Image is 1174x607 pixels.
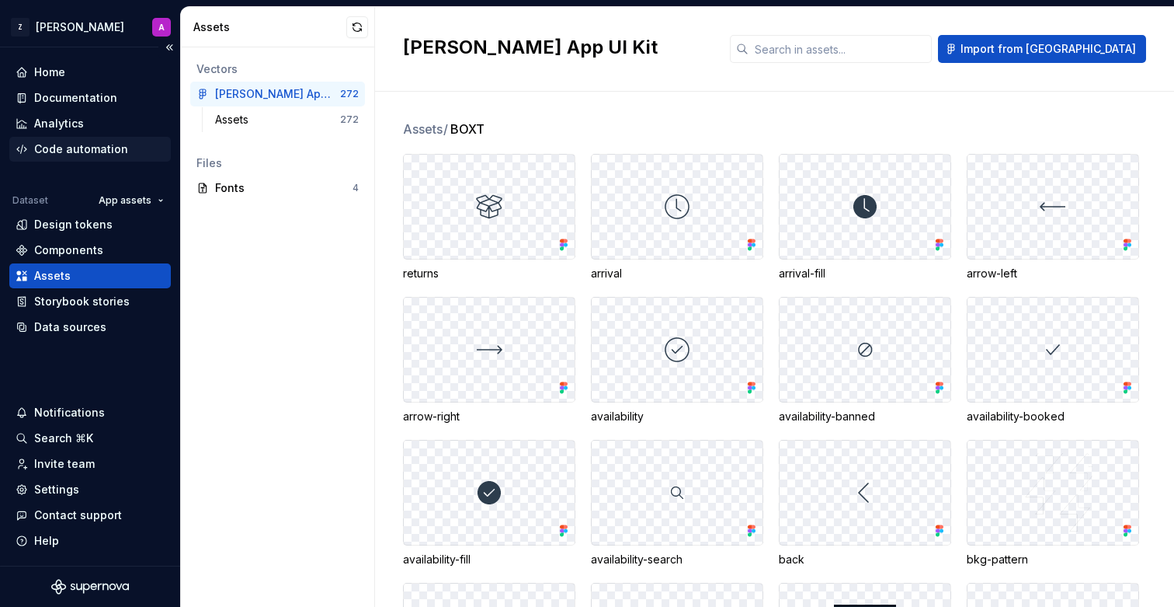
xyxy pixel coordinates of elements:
a: Invite team [9,452,171,476]
button: Help [9,529,171,553]
span: Import from [GEOGRAPHIC_DATA] [960,41,1136,57]
div: availability-search [591,552,763,567]
div: arrival [591,266,763,281]
div: arrow-left [967,266,1139,281]
div: 4 [353,182,359,194]
a: Storybook stories [9,289,171,314]
div: Assets [215,112,255,127]
a: Code automation [9,137,171,162]
div: Analytics [34,116,84,131]
a: Documentation [9,85,171,110]
div: Contact support [34,508,122,523]
div: Assets [34,268,71,284]
button: App assets [92,190,171,211]
div: Settings [34,482,79,497]
div: Notifications [34,405,105,420]
div: Data sources [34,319,106,335]
div: availability-booked [967,409,1139,424]
div: Home [34,65,65,80]
div: [PERSON_NAME] App UI Kit [215,86,331,102]
div: A [158,21,165,33]
div: Dataset [12,194,48,207]
div: 272 [340,113,359,126]
span: App assets [99,194,151,207]
button: Z[PERSON_NAME]A [3,10,177,44]
div: arrival-fill [779,266,951,281]
div: Design tokens [34,217,113,232]
div: returns [403,266,575,281]
input: Search in assets... [749,35,932,63]
div: availability-banned [779,409,951,424]
div: Help [34,533,59,549]
div: Vectors [196,61,359,77]
button: Search ⌘K [9,426,171,451]
div: Documentation [34,90,117,106]
button: Notifications [9,400,171,425]
span: Assets [403,120,449,138]
a: Assets272 [209,107,365,132]
div: Fonts [215,180,353,196]
a: Design tokens [9,212,171,237]
div: arrow-right [403,409,575,424]
div: Z [11,18,30,37]
div: 272 [340,88,359,100]
span: / [443,121,448,137]
h2: [PERSON_NAME] App UI Kit [403,35,711,60]
div: Search ⌘K [34,431,93,446]
span: BOXT [450,120,485,138]
a: Fonts4 [190,176,365,201]
div: Invite team [34,456,95,472]
div: Storybook stories [34,294,130,309]
button: Import from [GEOGRAPHIC_DATA] [938,35,1146,63]
div: availability [591,409,763,424]
a: Settings [9,477,171,502]
a: Components [9,238,171,263]
div: Assets [193,19,346,35]
div: Components [34,242,103,258]
a: [PERSON_NAME] App UI Kit272 [190,82,365,106]
div: Files [196,155,359,171]
div: availability-fill [403,552,575,567]
svg: Supernova Logo [51,579,129,595]
a: Home [9,60,171,85]
a: Analytics [9,111,171,136]
div: bkg-pattern [967,552,1139,567]
button: Contact support [9,503,171,528]
a: Assets [9,263,171,288]
button: Collapse sidebar [158,37,180,58]
div: Code automation [34,141,128,157]
a: Data sources [9,315,171,340]
div: [PERSON_NAME] [36,19,124,35]
div: back [779,552,951,567]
